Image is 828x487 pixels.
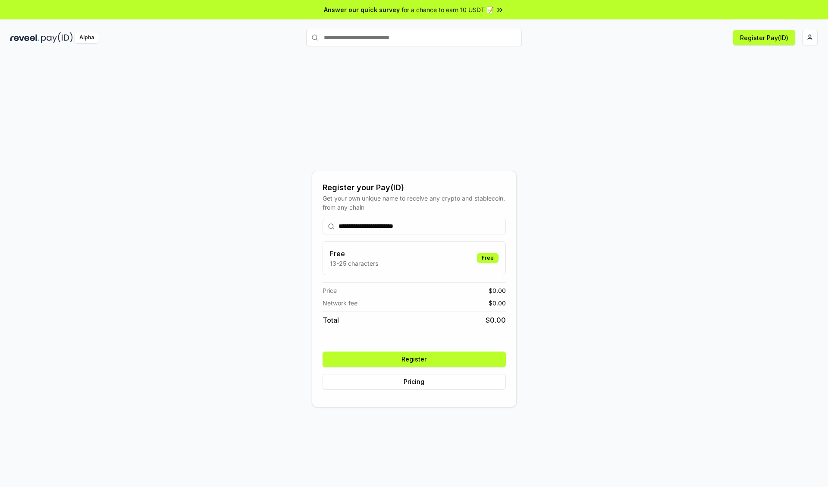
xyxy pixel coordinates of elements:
[323,286,337,295] span: Price
[323,182,506,194] div: Register your Pay(ID)
[41,32,73,43] img: pay_id
[489,286,506,295] span: $ 0.00
[10,32,39,43] img: reveel_dark
[324,5,400,14] span: Answer our quick survey
[489,298,506,308] span: $ 0.00
[733,30,795,45] button: Register Pay(ID)
[323,315,339,325] span: Total
[323,374,506,390] button: Pricing
[330,248,378,259] h3: Free
[75,32,99,43] div: Alpha
[401,5,494,14] span: for a chance to earn 10 USDT 📝
[323,194,506,212] div: Get your own unique name to receive any crypto and stablecoin, from any chain
[330,259,378,268] p: 13-25 characters
[323,352,506,367] button: Register
[486,315,506,325] span: $ 0.00
[477,253,499,263] div: Free
[323,298,358,308] span: Network fee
